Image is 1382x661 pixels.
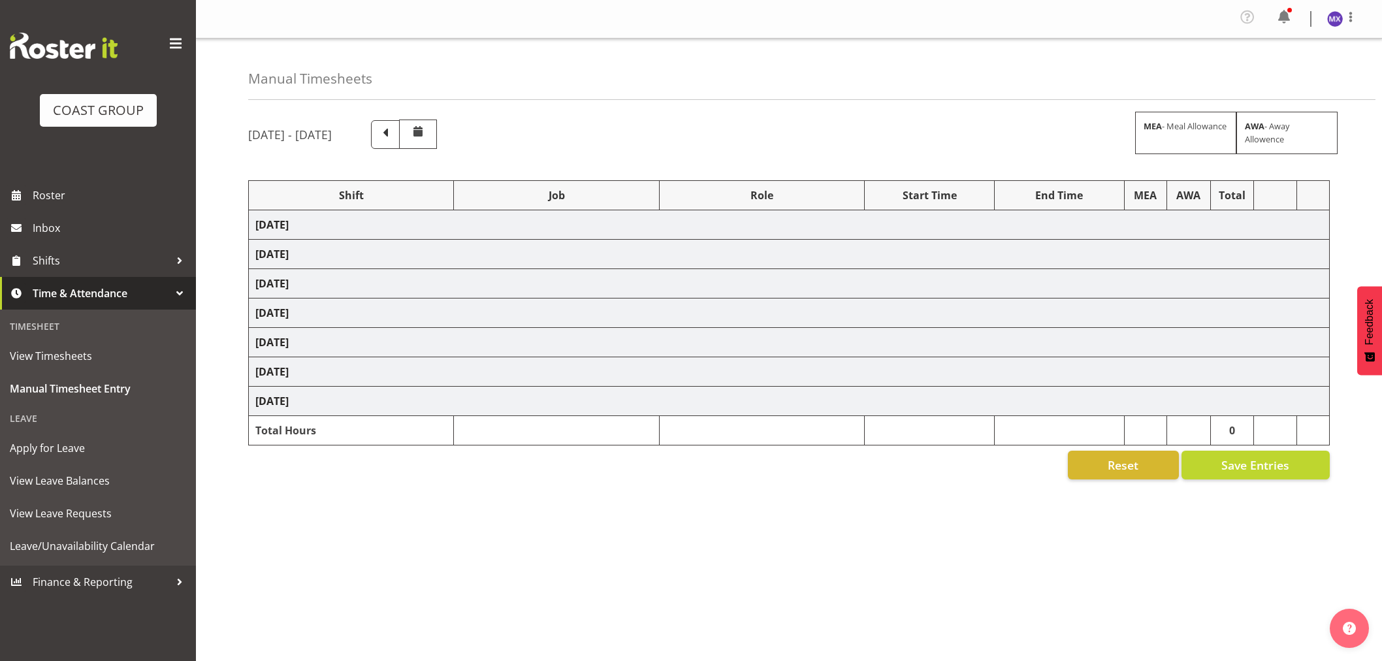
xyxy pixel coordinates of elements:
[249,210,1330,240] td: [DATE]
[3,464,193,497] a: View Leave Balances
[1357,286,1382,375] button: Feedback - Show survey
[1327,11,1343,27] img: michelle-xiang8229.jpg
[249,240,1330,269] td: [DATE]
[1144,120,1162,132] strong: MEA
[1236,112,1338,153] div: - Away Allowence
[1174,187,1204,203] div: AWA
[33,572,170,592] span: Finance & Reporting
[1343,622,1356,635] img: help-xxl-2.png
[10,536,186,556] span: Leave/Unavailability Calendar
[248,71,372,86] h4: Manual Timesheets
[1364,299,1375,345] span: Feedback
[249,328,1330,357] td: [DATE]
[3,530,193,562] a: Leave/Unavailability Calendar
[10,504,186,523] span: View Leave Requests
[249,387,1330,416] td: [DATE]
[255,187,447,203] div: Shift
[248,127,332,142] h5: [DATE] - [DATE]
[10,471,186,491] span: View Leave Balances
[249,357,1330,387] td: [DATE]
[10,33,118,59] img: Rosterit website logo
[1210,416,1253,445] td: 0
[3,497,193,530] a: View Leave Requests
[1221,457,1289,474] span: Save Entries
[3,372,193,405] a: Manual Timesheet Entry
[249,416,454,445] td: Total Hours
[1068,451,1179,479] button: Reset
[1181,451,1330,479] button: Save Entries
[10,438,186,458] span: Apply for Leave
[1135,112,1236,153] div: - Meal Allowance
[249,269,1330,298] td: [DATE]
[3,432,193,464] a: Apply for Leave
[10,346,186,366] span: View Timesheets
[3,405,193,432] div: Leave
[33,283,170,303] span: Time & Attendance
[666,187,858,203] div: Role
[1245,120,1264,132] strong: AWA
[33,218,189,238] span: Inbox
[33,251,170,270] span: Shifts
[871,187,988,203] div: Start Time
[10,379,186,398] span: Manual Timesheet Entry
[1217,187,1247,203] div: Total
[1108,457,1138,474] span: Reset
[249,298,1330,328] td: [DATE]
[460,187,652,203] div: Job
[1131,187,1160,203] div: MEA
[3,313,193,340] div: Timesheet
[1001,187,1117,203] div: End Time
[53,101,144,120] div: COAST GROUP
[33,185,189,205] span: Roster
[3,340,193,372] a: View Timesheets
